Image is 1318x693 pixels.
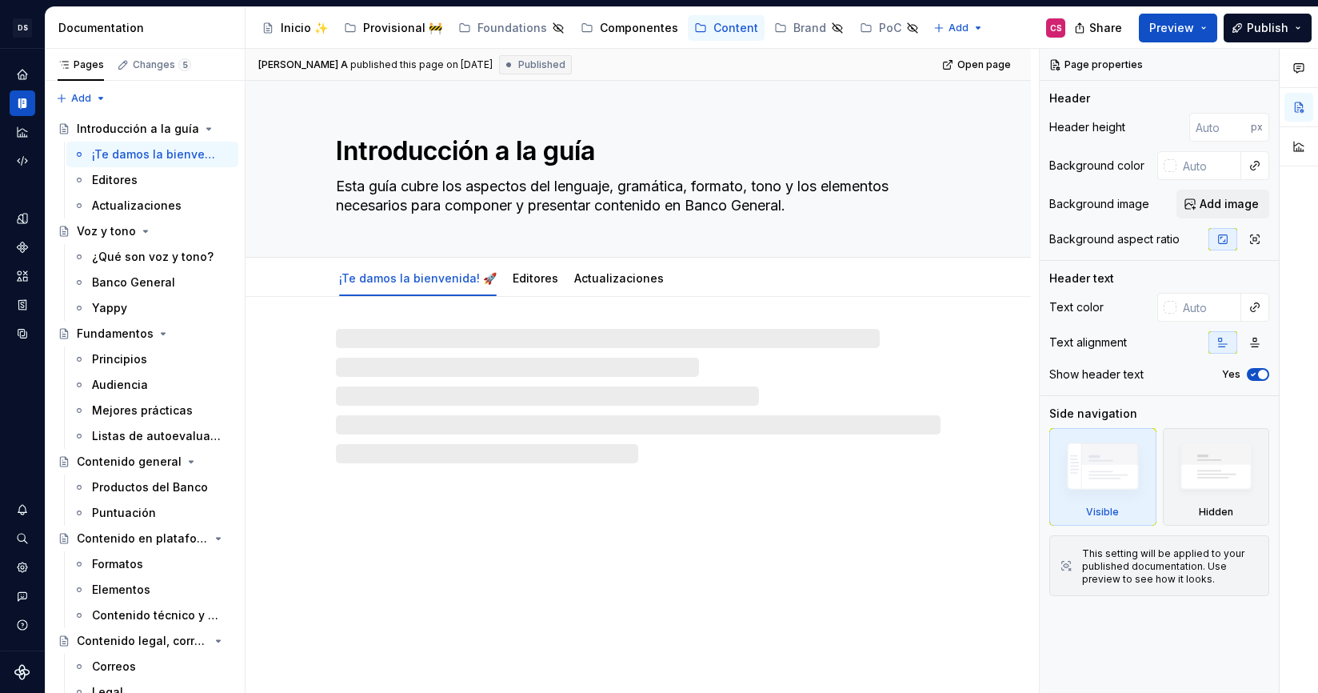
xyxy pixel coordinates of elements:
div: published this page on [DATE] [350,58,493,71]
div: Audiencia [92,377,148,393]
textarea: Esta guía cubre los aspectos del lenguaje, gramática, formato, tono y los elementos necesarios pa... [333,174,937,218]
a: Introducción a la guía [51,116,238,142]
div: Contenido general [77,454,182,470]
div: This setting will be applied to your published documentation. Use preview to see how it looks. [1082,547,1259,586]
a: Correos [66,654,238,679]
div: Analytics [10,119,35,145]
div: Text color [1049,299,1104,315]
div: Header [1049,90,1090,106]
div: Documentation [58,20,238,36]
button: Preview [1139,14,1217,42]
a: Storybook stories [10,292,35,318]
div: Header height [1049,119,1125,135]
a: Voz y tono [51,218,238,244]
a: Code automation [10,148,35,174]
a: Contenido en plataformas [51,526,238,551]
div: ¿Qué son voz y tono? [92,249,214,265]
div: Content [713,20,758,36]
a: Settings [10,555,35,580]
a: Editores [513,271,558,285]
a: Actualizaciones [66,193,238,218]
button: Search ⌘K [10,526,35,551]
a: Contenido técnico y explicativo [66,603,238,628]
a: Foundations [452,15,571,41]
a: Home [10,62,35,87]
div: Show header text [1049,367,1144,383]
div: Actualizaciones [568,261,670,294]
span: [PERSON_NAME] A [258,58,348,71]
div: Introducción a la guía [77,121,199,137]
div: Visible [1086,506,1119,519]
span: Add image [1200,196,1259,212]
button: Add [929,17,988,39]
a: Brand [768,15,850,41]
div: Componentes [600,20,678,36]
a: Listas de autoevaluación [66,423,238,449]
div: Editores [92,172,138,188]
a: Provisional 🚧 [337,15,449,41]
div: Header text [1049,270,1114,286]
span: Publish [1247,20,1288,36]
a: Actualizaciones [574,271,664,285]
button: Add [51,87,111,110]
div: Side navigation [1049,406,1137,422]
input: Auto [1189,113,1251,142]
div: Page tree [255,12,925,44]
div: DS [13,18,32,38]
a: Inicio ✨ [255,15,334,41]
div: Visible [1049,428,1156,526]
div: Correos [92,659,136,675]
div: Mejores prácticas [92,403,193,419]
div: ¡Te damos la bienvenida! 🚀 [333,261,503,294]
div: Assets [10,263,35,289]
a: Productos del Banco [66,475,238,500]
span: 5 [178,58,191,71]
a: Components [10,234,35,260]
button: Notifications [10,497,35,523]
a: Data sources [10,321,35,346]
div: Contenido en plataformas [77,531,209,547]
div: Inicio ✨ [281,20,328,36]
div: CS [1050,22,1062,34]
span: Published [518,58,565,71]
div: Editores [506,261,565,294]
div: Hidden [1163,428,1270,526]
a: Puntuación [66,500,238,526]
div: Fundamentos [77,326,154,342]
div: Banco General [92,274,175,290]
div: Contenido técnico y explicativo [92,607,224,623]
a: ¡Te damos la bienvenida! 🚀 [66,142,238,167]
div: PoC [879,20,901,36]
svg: Supernova Logo [14,664,30,680]
a: Elementos [66,577,238,603]
a: Editores [66,167,238,193]
a: ¿Qué son voz y tono? [66,244,238,270]
a: Fundamentos [51,321,238,346]
a: Open page [937,54,1018,76]
a: Design tokens [10,206,35,231]
span: Add [949,22,969,34]
div: Actualizaciones [92,198,182,214]
a: Mejores prácticas [66,398,238,423]
div: Formatos [92,556,143,572]
p: px [1251,121,1263,134]
div: Principios [92,351,147,367]
div: Background color [1049,158,1144,174]
button: Share [1066,14,1132,42]
span: Open page [957,58,1011,71]
div: Foundations [477,20,547,36]
a: Documentation [10,90,35,116]
a: Componentes [574,15,685,41]
div: Productos del Banco [92,479,208,495]
a: Banco General [66,270,238,295]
